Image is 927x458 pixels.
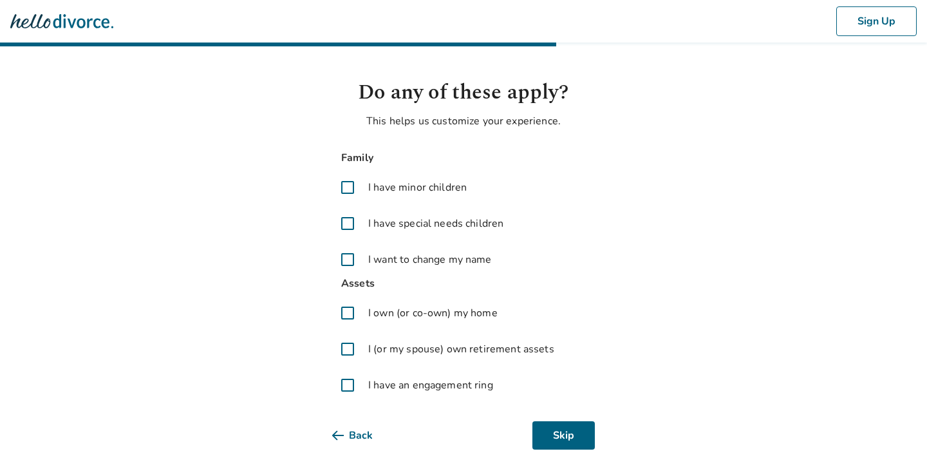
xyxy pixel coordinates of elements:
span: Assets [332,275,595,292]
button: Skip [532,421,595,450]
span: I (or my spouse) own retirement assets [368,341,554,357]
h1: Do any of these apply? [332,77,595,108]
button: Sign Up [836,6,917,36]
iframe: Chat Widget [863,396,927,458]
img: Hello Divorce Logo [10,8,113,34]
span: I have special needs children [368,216,503,231]
span: I have minor children [368,180,467,195]
span: I own (or co-own) my home [368,305,498,321]
p: This helps us customize your experience. [332,113,595,129]
span: Family [332,149,595,167]
span: I want to change my name [368,252,492,267]
button: Back [332,421,393,450]
span: I have an engagement ring [368,377,493,393]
